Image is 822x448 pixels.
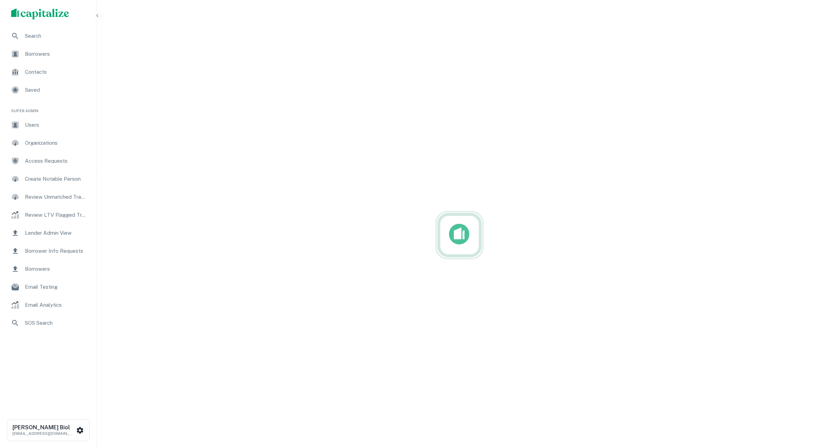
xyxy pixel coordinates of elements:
[25,32,87,40] span: Search
[787,393,822,426] iframe: Chat Widget
[25,68,87,76] span: Contacts
[12,425,75,430] h6: [PERSON_NAME] Biol
[6,64,91,80] a: Contacts
[7,420,90,441] button: [PERSON_NAME] Biol[EMAIL_ADDRESS][DOMAIN_NAME]
[25,139,87,147] span: Organizations
[25,50,87,58] span: Borrowers
[25,86,87,94] span: Saved
[6,135,91,151] a: Organizations
[6,171,91,187] a: Create Notable Person
[6,28,91,44] a: Search
[6,46,91,62] a: Borrowers
[25,265,87,273] span: Borrowers
[25,157,87,165] span: Access Requests
[6,100,91,117] li: Super Admin
[6,153,91,169] a: Access Requests
[6,207,91,223] a: Review LTV Flagged Transactions
[12,430,75,437] p: [EMAIL_ADDRESS][DOMAIN_NAME]
[25,211,87,219] span: Review LTV Flagged Transactions
[6,297,91,313] a: Email Analytics
[11,8,69,19] img: capitalize-logo.png
[6,225,91,241] a: Lender Admin View
[25,283,87,291] span: Email Testing
[25,301,87,309] span: Email Analytics
[25,193,87,201] span: Review Unmatched Transactions
[6,261,91,277] a: Borrowers
[6,315,91,331] a: SOS Search
[25,121,87,129] span: Users
[6,82,91,98] a: Saved
[6,279,91,295] a: Email Testing
[25,229,87,237] span: Lender Admin View
[25,175,87,183] span: Create Notable Person
[25,319,87,327] span: SOS Search
[6,117,91,133] a: Users
[6,189,91,205] a: Review Unmatched Transactions
[6,243,91,259] a: Borrower Info Requests
[25,247,87,255] span: Borrower Info Requests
